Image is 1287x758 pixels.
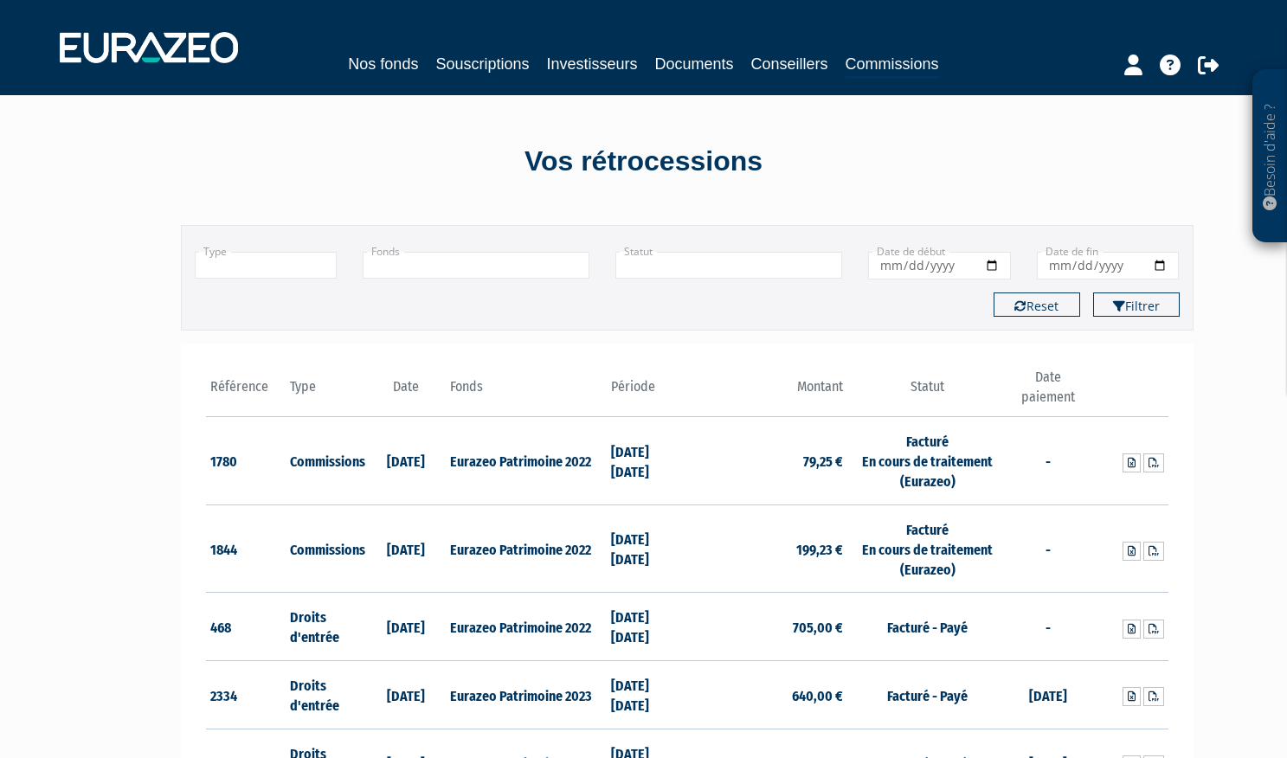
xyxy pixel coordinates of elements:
td: Facturé En cours de traitement (Eurazeo) [847,417,1007,505]
td: Droits d'entrée [286,593,366,661]
td: 199,23 € [687,504,847,593]
td: 468 [206,593,286,661]
td: Facturé - Payé [847,661,1007,729]
a: Documents [655,52,734,76]
td: [DATE] [366,417,447,505]
th: Période [607,368,687,417]
a: Conseillers [751,52,828,76]
td: 705,00 € [687,593,847,661]
td: 2334 [206,661,286,729]
td: Droits d'entrée [286,661,366,729]
td: 1844 [206,504,286,593]
img: 1732889491-logotype_eurazeo_blanc_rvb.png [60,32,238,63]
td: [DATE] [1007,661,1088,729]
td: Eurazeo Patrimoine 2022 [446,417,606,505]
th: Fonds [446,368,606,417]
td: - [1007,417,1088,505]
td: 79,25 € [687,417,847,505]
th: Type [286,368,366,417]
td: - [1007,504,1088,593]
th: Référence [206,368,286,417]
td: [DATE] [366,504,447,593]
td: Eurazeo Patrimoine 2022 [446,593,606,661]
a: Investisseurs [546,52,637,76]
td: Facturé En cours de traitement (Eurazeo) [847,504,1007,593]
td: [DATE] [366,593,447,661]
button: Filtrer [1093,292,1180,317]
p: Besoin d'aide ? [1260,79,1280,234]
td: Commissions [286,417,366,505]
button: Reset [994,292,1080,317]
td: Eurazeo Patrimoine 2022 [446,504,606,593]
th: Date [366,368,447,417]
div: Vos rétrocessions [151,142,1137,182]
td: Eurazeo Patrimoine 2023 [446,661,606,729]
td: - [1007,593,1088,661]
th: Date paiement [1007,368,1088,417]
td: [DATE] [DATE] [607,417,687,505]
td: [DATE] [DATE] [607,504,687,593]
td: 640,00 € [687,661,847,729]
th: Statut [847,368,1007,417]
a: Souscriptions [435,52,529,76]
td: 1780 [206,417,286,505]
td: Facturé - Payé [847,593,1007,661]
td: [DATE] [DATE] [607,593,687,661]
th: Montant [687,368,847,417]
td: [DATE] [366,661,447,729]
a: Commissions [846,52,939,79]
td: [DATE] [DATE] [607,661,687,729]
td: Commissions [286,504,366,593]
a: Nos fonds [348,52,418,76]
